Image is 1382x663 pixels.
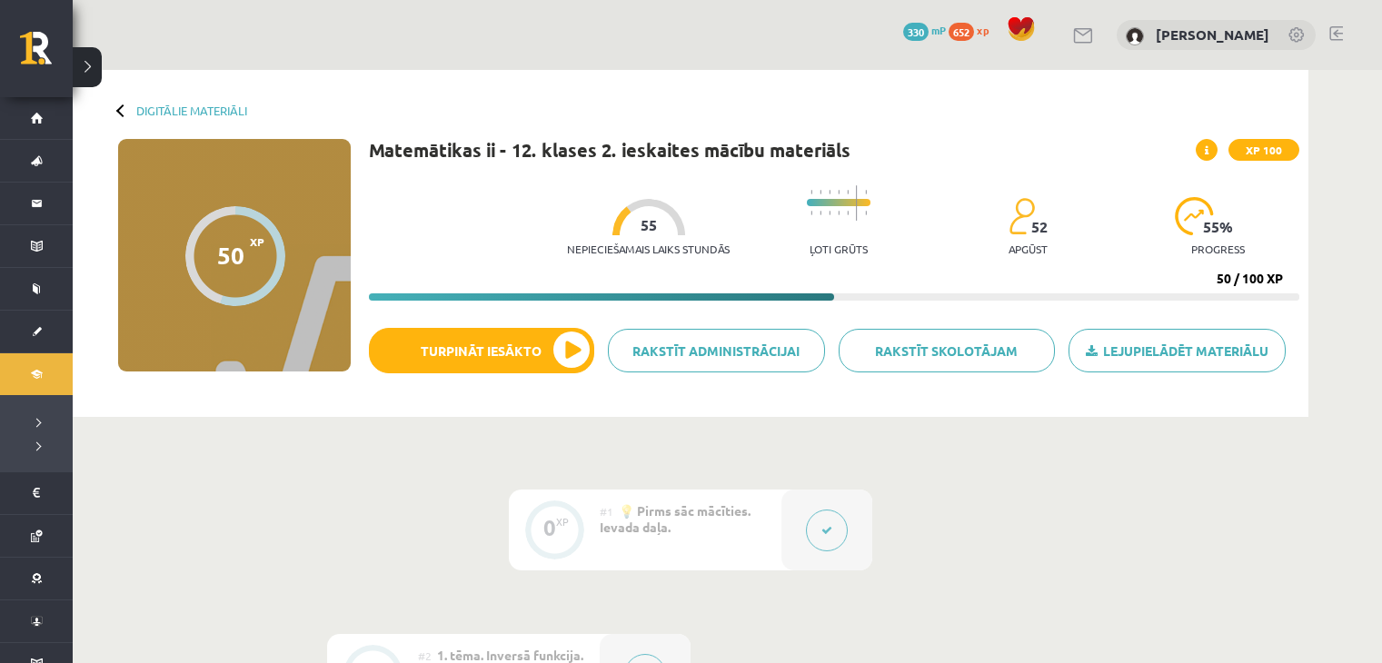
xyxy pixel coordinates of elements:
span: xp [977,23,989,37]
h1: Matemātikas ii - 12. klases 2. ieskaites mācību materiāls [369,139,850,161]
img: icon-short-line-57e1e144782c952c97e751825c79c345078a6d821885a25fce030b3d8c18986b.svg [810,211,812,215]
a: [PERSON_NAME] [1156,25,1269,44]
span: 52 [1031,219,1048,235]
img: students-c634bb4e5e11cddfef0936a35e636f08e4e9abd3cc4e673bd6f9a4125e45ecb1.svg [1009,197,1035,235]
img: icon-short-line-57e1e144782c952c97e751825c79c345078a6d821885a25fce030b3d8c18986b.svg [810,190,812,194]
div: XP [556,517,569,527]
a: Digitālie materiāli [136,104,247,117]
img: icon-short-line-57e1e144782c952c97e751825c79c345078a6d821885a25fce030b3d8c18986b.svg [865,190,867,194]
a: Rakstīt skolotājam [839,329,1056,372]
span: mP [931,23,946,37]
span: #2 [418,648,432,663]
span: #1 [600,504,613,519]
img: icon-short-line-57e1e144782c952c97e751825c79c345078a6d821885a25fce030b3d8c18986b.svg [829,211,830,215]
p: Ļoti grūts [810,242,868,255]
img: icon-short-line-57e1e144782c952c97e751825c79c345078a6d821885a25fce030b3d8c18986b.svg [847,190,849,194]
img: icon-progress-161ccf0a02000e728c5f80fcf4c31c7af3da0e1684b2b1d7c360e028c24a22f1.svg [1175,197,1214,235]
a: 652 xp [949,23,998,37]
img: icon-short-line-57e1e144782c952c97e751825c79c345078a6d821885a25fce030b3d8c18986b.svg [838,211,840,215]
span: 55 [641,217,657,233]
img: icon-short-line-57e1e144782c952c97e751825c79c345078a6d821885a25fce030b3d8c18986b.svg [820,190,821,194]
img: Alisa Griščuka [1126,27,1144,45]
img: icon-short-line-57e1e144782c952c97e751825c79c345078a6d821885a25fce030b3d8c18986b.svg [847,211,849,215]
a: Rīgas 1. Tālmācības vidusskola [20,32,73,77]
img: icon-short-line-57e1e144782c952c97e751825c79c345078a6d821885a25fce030b3d8c18986b.svg [838,190,840,194]
span: 55 % [1203,219,1234,235]
span: 652 [949,23,974,41]
a: Lejupielādēt materiālu [1069,329,1286,372]
div: 50 [217,242,244,269]
a: 330 mP [903,23,946,37]
div: 0 [543,520,556,536]
img: icon-long-line-d9ea69661e0d244f92f715978eff75569469978d946b2353a9bb055b3ed8787d.svg [856,185,858,221]
span: XP [250,235,264,248]
span: 💡 Pirms sāc mācīties. Ievada daļa. [600,502,751,535]
p: progress [1191,242,1245,255]
img: icon-short-line-57e1e144782c952c97e751825c79c345078a6d821885a25fce030b3d8c18986b.svg [820,211,821,215]
button: Turpināt iesākto [369,328,594,373]
span: 1. tēma. Inversā funkcija. [437,647,583,663]
a: Rakstīt administrācijai [608,329,825,372]
img: icon-short-line-57e1e144782c952c97e751825c79c345078a6d821885a25fce030b3d8c18986b.svg [865,211,867,215]
p: apgūst [1009,242,1048,255]
span: 330 [903,23,929,41]
img: icon-short-line-57e1e144782c952c97e751825c79c345078a6d821885a25fce030b3d8c18986b.svg [829,190,830,194]
p: Nepieciešamais laiks stundās [567,242,730,255]
span: XP 100 [1228,139,1299,161]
